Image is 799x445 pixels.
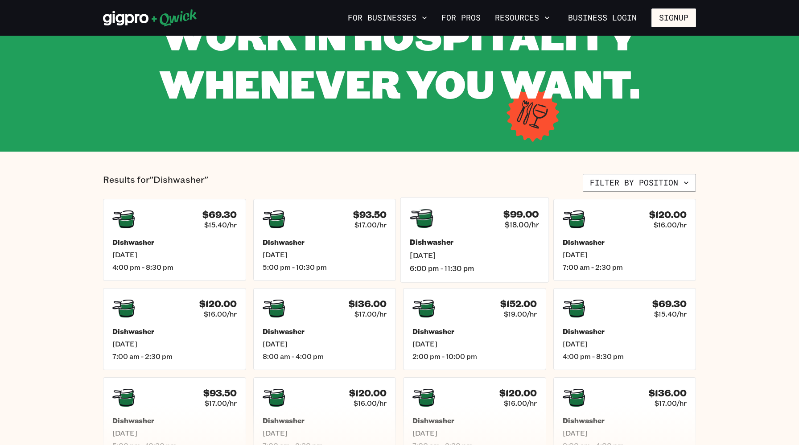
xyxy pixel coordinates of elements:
[403,288,546,370] a: $152.00$19.00/hrDishwasher[DATE]2:00 pm - 10:00 pm
[553,288,696,370] a: $69.30$15.40/hrDishwasher[DATE]4:00 pm - 8:30 pm
[199,298,237,309] h4: $120.00
[103,174,208,192] p: Results for "Dishwasher"
[205,399,237,408] span: $17.00/hr
[563,416,687,425] h5: Dishwasher
[563,352,687,361] span: 4:00 pm - 8:30 pm
[652,298,687,309] h4: $69.30
[263,339,387,348] span: [DATE]
[263,429,387,437] span: [DATE]
[203,387,237,399] h4: $93.50
[412,327,537,336] h5: Dishwasher
[263,352,387,361] span: 8:00 am - 4:00 pm
[499,387,537,399] h4: $120.00
[504,399,537,408] span: $16.00/hr
[253,199,396,281] a: $93.50$17.00/hrDishwasher[DATE]5:00 pm - 10:30 pm
[349,387,387,399] h4: $120.00
[263,263,387,272] span: 5:00 pm - 10:30 pm
[400,197,549,282] a: $99.00$18.00/hrDishwasher[DATE]6:00 pm - 11:30 pm
[412,352,537,361] span: 2:00 pm - 10:00 pm
[583,174,696,192] button: Filter by position
[649,387,687,399] h4: $136.00
[410,251,539,260] span: [DATE]
[560,8,644,27] a: Business Login
[649,209,687,220] h4: $120.00
[354,309,387,318] span: $17.00/hr
[563,327,687,336] h5: Dishwasher
[204,220,237,229] span: $15.40/hr
[651,8,696,27] button: Signup
[563,250,687,259] span: [DATE]
[159,9,640,109] span: WORK IN HOSPITALITY WHENEVER YOU WANT.
[563,263,687,272] span: 7:00 am - 2:30 pm
[504,309,537,318] span: $19.00/hr
[112,416,237,425] h5: Dishwasher
[103,288,246,370] a: $120.00$16.00/hrDishwasher[DATE]7:00 am - 2:30 pm
[112,339,237,348] span: [DATE]
[202,209,237,220] h4: $69.30
[263,416,387,425] h5: Dishwasher
[112,327,237,336] h5: Dishwasher
[563,429,687,437] span: [DATE]
[112,250,237,259] span: [DATE]
[412,429,537,437] span: [DATE]
[438,10,484,25] a: For Pros
[353,209,387,220] h4: $93.50
[354,399,387,408] span: $16.00/hr
[412,339,537,348] span: [DATE]
[563,238,687,247] h5: Dishwasher
[654,309,687,318] span: $15.40/hr
[253,288,396,370] a: $136.00$17.00/hrDishwasher[DATE]8:00 am - 4:00 pm
[204,309,237,318] span: $16.00/hr
[263,327,387,336] h5: Dishwasher
[112,429,237,437] span: [DATE]
[412,416,537,425] h5: Dishwasher
[410,264,539,273] span: 6:00 pm - 11:30 pm
[112,238,237,247] h5: Dishwasher
[344,10,431,25] button: For Businesses
[112,263,237,272] span: 4:00 pm - 8:30 pm
[655,399,687,408] span: $17.00/hr
[491,10,553,25] button: Resources
[553,199,696,281] a: $120.00$16.00/hrDishwasher[DATE]7:00 am - 2:30 pm
[654,220,687,229] span: $16.00/hr
[563,339,687,348] span: [DATE]
[112,352,237,361] span: 7:00 am - 2:30 pm
[103,199,246,281] a: $69.30$15.40/hrDishwasher[DATE]4:00 pm - 8:30 pm
[505,220,539,229] span: $18.00/hr
[349,298,387,309] h4: $136.00
[263,250,387,259] span: [DATE]
[503,208,539,220] h4: $99.00
[500,298,537,309] h4: $152.00
[410,238,539,247] h5: Dishwasher
[263,238,387,247] h5: Dishwasher
[354,220,387,229] span: $17.00/hr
